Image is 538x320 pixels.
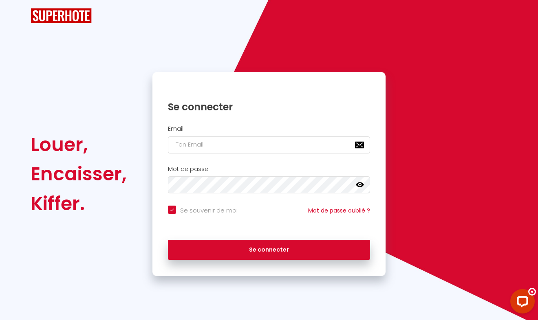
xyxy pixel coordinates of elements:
button: Se connecter [168,240,370,260]
h2: Email [168,125,370,132]
div: Kiffer. [31,189,127,218]
img: SuperHote logo [31,8,92,23]
input: Ton Email [168,136,370,153]
a: Mot de passe oublié ? [308,206,370,215]
div: Encaisser, [31,159,127,188]
iframe: LiveChat chat widget [504,286,538,320]
h1: Se connecter [168,101,370,113]
div: Louer, [31,130,127,159]
h2: Mot de passe [168,166,370,173]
